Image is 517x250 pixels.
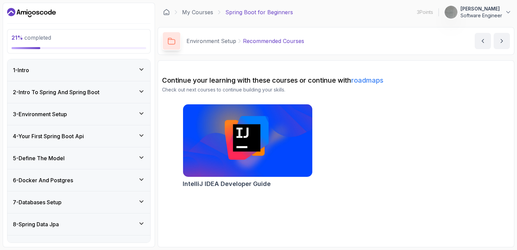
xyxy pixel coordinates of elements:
[7,191,150,213] button: 7-Databases Setup
[12,34,23,41] span: 21 %
[13,176,73,184] h3: 6 - Docker And Postgres
[444,5,512,19] button: user profile image[PERSON_NAME]Software Engineer
[186,37,236,45] p: Environment Setup
[7,169,150,191] button: 6-Docker And Postgres
[183,104,313,189] a: IntelliJ IDEA Developer Guide cardIntelliJ IDEA Developer Guide
[162,86,510,93] p: Check out next courses to continue building your skills.
[163,9,170,16] a: Dashboard
[460,5,502,12] p: [PERSON_NAME]
[475,33,491,49] button: previous content
[460,12,502,19] p: Software Engineer
[7,147,150,169] button: 5-Define The Model
[243,37,304,45] p: Recommended Courses
[417,9,433,16] p: 3 Points
[13,110,67,118] h3: 3 - Environment Setup
[7,81,150,103] button: 2-Intro To Spring And Spring Boot
[183,104,312,177] img: IntelliJ IDEA Developer Guide card
[225,8,293,16] p: Spring Boot for Beginners
[445,6,457,19] img: user profile image
[13,88,99,96] h3: 2 - Intro To Spring And Spring Boot
[494,33,510,49] button: next content
[7,7,56,18] a: Dashboard
[13,198,62,206] h3: 7 - Databases Setup
[162,76,510,85] h2: Continue your learning with these courses or continue with
[351,76,383,84] a: roadmaps
[12,34,51,41] span: completed
[7,59,150,81] button: 1-Intro
[13,66,29,74] h3: 1 - Intro
[13,132,84,140] h3: 4 - Your First Spring Boot Api
[7,213,150,235] button: 8-Spring Data Jpa
[13,154,65,162] h3: 5 - Define The Model
[13,220,59,228] h3: 8 - Spring Data Jpa
[182,8,213,16] a: My Courses
[7,125,150,147] button: 4-Your First Spring Boot Api
[7,103,150,125] button: 3-Environment Setup
[183,179,271,189] h2: IntelliJ IDEA Developer Guide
